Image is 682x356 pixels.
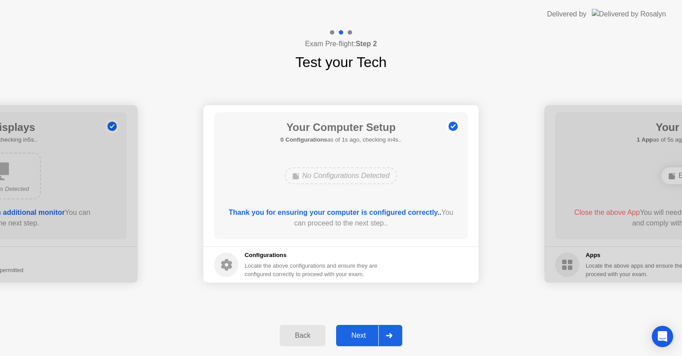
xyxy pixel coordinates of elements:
div: No Configurations Detected [285,167,398,184]
div: Open Intercom Messenger [652,326,673,347]
h1: Your Computer Setup [281,119,402,135]
div: Back [282,332,323,340]
div: Locate the above configurations and ensure they are configured correctly to proceed with your exam. [245,261,379,278]
button: Back [280,325,325,346]
div: Delivered by [547,9,587,20]
h1: Test your Tech [295,51,387,73]
b: Step 2 [356,40,377,47]
div: You can proceed to the next step.. [227,207,456,229]
button: Next [336,325,402,346]
div: Next [339,332,378,340]
b: 0 Configurations [281,136,327,143]
b: Thank you for ensuring your computer is configured correctly.. [229,209,441,216]
h4: Exam Pre-flight: [305,39,377,49]
h5: as of 1s ago, checking in4s.. [281,135,402,144]
img: Delivered by Rosalyn [592,9,666,19]
h5: Configurations [245,251,379,260]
